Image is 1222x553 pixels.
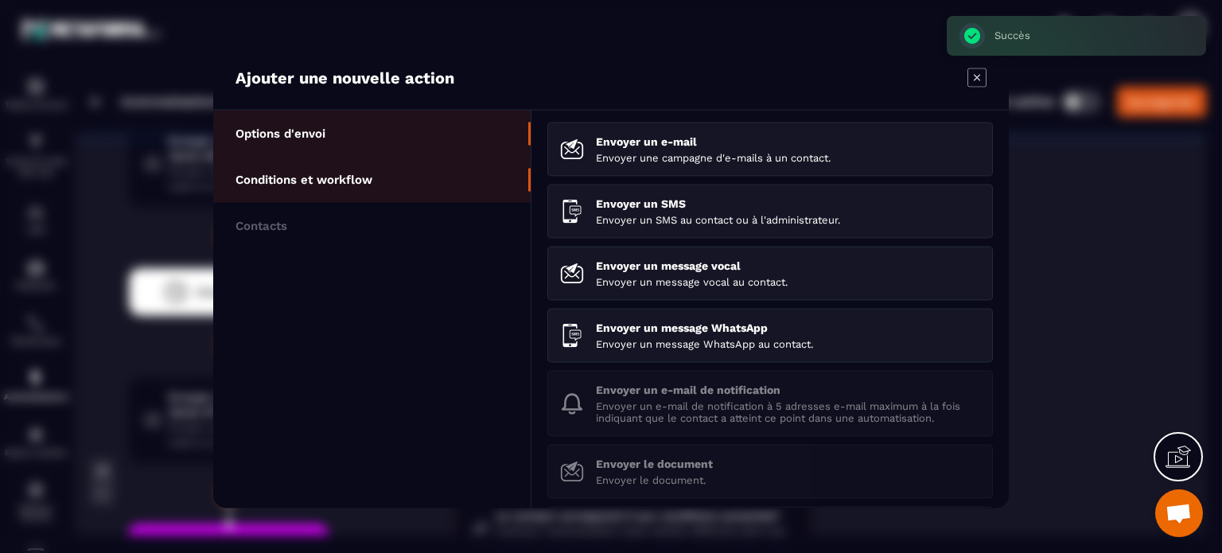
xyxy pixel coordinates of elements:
[1155,489,1203,537] div: Ouvrir le chat
[560,137,584,161] img: sendEmail.svg
[596,259,980,271] p: Envoyer un message vocal
[235,172,372,186] p: Conditions et workflow
[560,323,584,347] img: sendWhatsappMessage.svg
[560,199,584,223] img: sendSms.svg
[596,383,980,395] p: Envoyer un e-mail de notification
[560,261,584,285] img: sendVoiceMessage.svg
[596,275,980,287] p: Envoyer un message vocal au contact.
[596,457,980,469] p: Envoyer le document
[596,337,980,349] p: Envoyer un message WhatsApp au contact.
[596,473,980,485] p: Envoyer le document.
[596,197,980,209] p: Envoyer un SMS
[235,218,287,232] p: Contacts
[560,391,584,415] img: bell.svg
[596,151,980,163] p: Envoyer une campagne d'e-mails à un contact.
[596,213,980,225] p: Envoyer un SMS au contact ou à l'administrateur.
[235,126,325,140] p: Options d'envoi
[596,399,980,423] p: Envoyer un e-mail de notification à 5 adresses e-mail maximum à la fois indiquant que le contact ...
[235,68,454,87] p: Ajouter une nouvelle action
[596,321,980,333] p: Envoyer un message WhatsApp
[596,134,980,147] p: Envoyer un e-mail
[560,459,584,483] img: sendDocument.svg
